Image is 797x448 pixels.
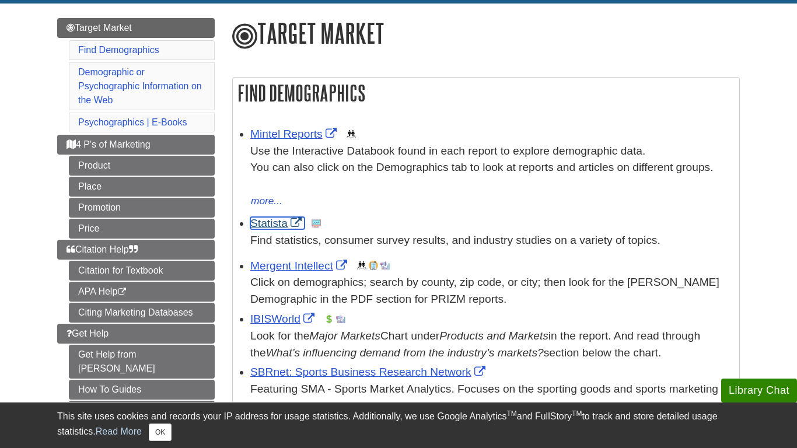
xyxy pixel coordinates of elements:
img: Company Information [369,261,378,270]
a: Place [69,177,215,197]
a: 4 P's of Marketing [57,135,215,155]
a: Link opens in new window [250,313,317,325]
div: Look for the Chart under in the report. And read through the section below the chart. [250,328,733,362]
a: Psychographics | E-Books [78,117,187,127]
img: Statistics [312,219,321,228]
sup: TM [572,409,582,418]
img: Demographics [347,129,356,139]
a: Target Market [57,18,215,38]
img: Demographics [357,261,366,270]
a: How To Guides [69,380,215,400]
span: 4 P's of Marketing [67,139,151,149]
a: Citation for Textbook [69,261,215,281]
a: Product [69,156,215,176]
img: Industry Report [380,261,390,270]
i: Major Markets [309,330,380,342]
p: Featuring SMA - Sports Market Analytics. Focuses on the sporting goods and sports marketing indus... [250,381,733,448]
p: Find statistics, consumer survey results, and industry studies on a variety of topics. [250,232,733,249]
a: Link opens in new window [250,217,305,229]
div: Use the Interactive Databook found in each report to explore demographic data. You can also click... [250,143,733,193]
a: Citation Help [57,240,215,260]
img: Industry Report [336,314,345,324]
sup: TM [506,409,516,418]
img: Financial Report [324,314,334,324]
a: APA Help [69,282,215,302]
div: This site uses cookies and records your IP address for usage statistics. Additionally, we use Goo... [57,409,740,441]
span: Target Market [67,23,132,33]
a: Citing Marketing Databases [69,303,215,323]
a: Video | Library Overview [69,401,215,421]
a: Demographic or Psychographic Information on the Web [78,67,202,105]
a: Link opens in new window [250,366,488,378]
button: Close [149,423,172,441]
a: Get Help [57,324,215,344]
div: Click on demographics; search by county, zip code, or city; then look for the [PERSON_NAME] Demog... [250,274,733,308]
a: Link opens in new window [250,128,340,140]
i: This link opens in a new window [117,288,127,296]
a: Read More [96,426,142,436]
i: What’s influencing demand from the industry’s markets? [266,346,544,359]
a: Promotion [69,198,215,218]
i: Products and Markets [439,330,548,342]
a: Price [69,219,215,239]
a: Find Demographics [78,45,159,55]
span: Get Help [67,328,109,338]
span: Citation Help [67,244,138,254]
button: more... [250,193,283,209]
h2: Find Demographics [233,78,739,108]
h1: Target Market [232,18,740,51]
button: Library Chat [721,379,797,402]
a: Get Help from [PERSON_NAME] [69,345,215,379]
a: Link opens in new window [250,260,350,272]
